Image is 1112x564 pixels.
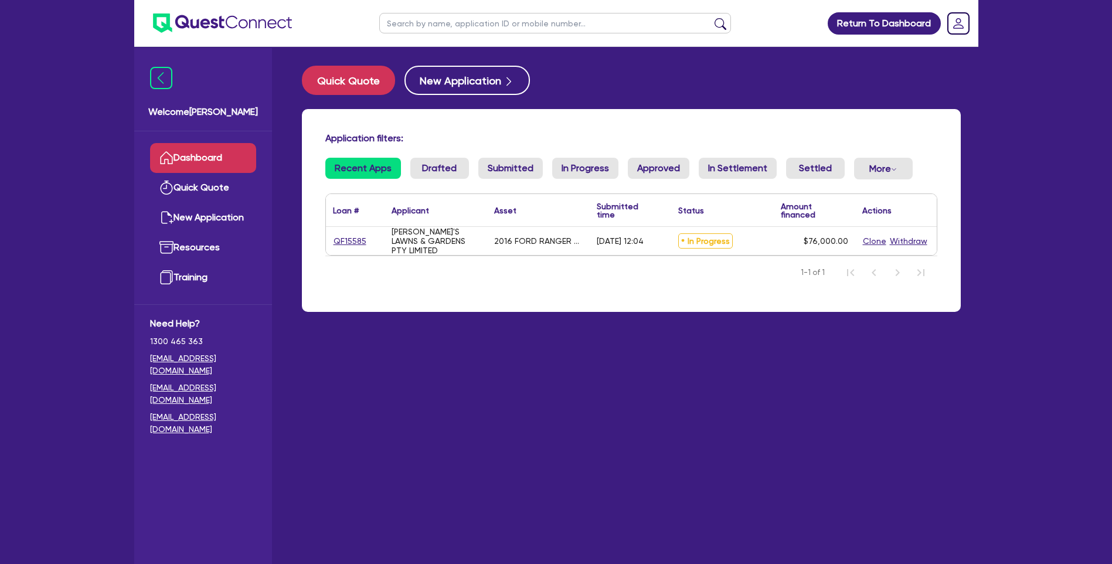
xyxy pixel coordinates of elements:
[699,158,777,179] a: In Settlement
[153,13,292,33] img: quest-connect-logo-blue
[854,158,913,179] button: Dropdown toggle
[325,158,401,179] a: Recent Apps
[628,158,689,179] a: Approved
[781,202,848,219] div: Amount financed
[150,317,256,331] span: Need Help?
[478,158,543,179] a: Submitted
[862,261,886,284] button: Previous Page
[597,236,644,246] div: [DATE] 12:04
[150,411,256,436] a: [EMAIL_ADDRESS][DOMAIN_NAME]
[333,206,359,215] div: Loan #
[150,203,256,233] a: New Application
[392,206,429,215] div: Applicant
[889,235,928,248] button: Withdraw
[943,8,974,39] a: Dropdown toggle
[828,12,941,35] a: Return To Dashboard
[494,236,583,246] div: 2016 FORD RANGER XL PX MKII SUPER CAB TURBO DIESEL / TIPPER
[302,66,404,95] a: Quick Quote
[404,66,530,95] button: New Application
[150,382,256,406] a: [EMAIL_ADDRESS][DOMAIN_NAME]
[552,158,618,179] a: In Progress
[786,158,845,179] a: Settled
[801,267,825,278] span: 1-1 of 1
[150,67,172,89] img: icon-menu-close
[597,202,654,219] div: Submitted time
[678,233,733,249] span: In Progress
[150,335,256,348] span: 1300 465 363
[302,66,395,95] button: Quick Quote
[379,13,731,33] input: Search by name, application ID or mobile number...
[494,206,516,215] div: Asset
[150,143,256,173] a: Dashboard
[392,227,480,255] div: [PERSON_NAME]'S LAWNS & GARDENS PTY LIMITED
[886,261,909,284] button: Next Page
[159,210,174,225] img: new-application
[909,261,933,284] button: Last Page
[159,270,174,284] img: training
[410,158,469,179] a: Drafted
[862,235,887,248] button: Clone
[150,263,256,293] a: Training
[148,105,258,119] span: Welcome [PERSON_NAME]
[804,236,848,246] span: $76,000.00
[678,206,704,215] div: Status
[159,181,174,195] img: quick-quote
[150,173,256,203] a: Quick Quote
[325,132,937,144] h4: Application filters:
[862,206,892,215] div: Actions
[333,235,367,248] a: QF15585
[150,352,256,377] a: [EMAIL_ADDRESS][DOMAIN_NAME]
[839,261,862,284] button: First Page
[150,233,256,263] a: Resources
[159,240,174,254] img: resources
